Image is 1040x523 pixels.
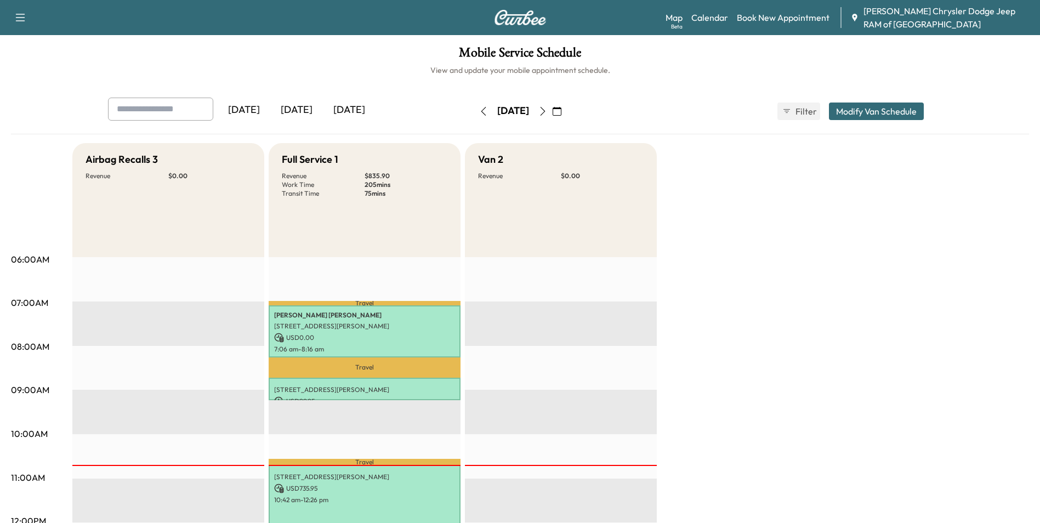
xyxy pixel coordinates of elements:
span: [PERSON_NAME] Chrysler Dodge Jeep RAM of [GEOGRAPHIC_DATA] [863,4,1031,31]
p: Travel [269,357,461,378]
span: Filter [795,105,815,118]
div: [DATE] [218,98,270,123]
p: 06:00AM [11,253,49,266]
p: $ 835.90 [365,172,447,180]
button: Modify Van Schedule [829,103,924,120]
div: [DATE] [270,98,323,123]
p: $ 0.00 [168,172,251,180]
p: 205 mins [365,180,447,189]
p: [STREET_ADDRESS][PERSON_NAME] [274,322,455,331]
p: Travel [269,459,461,465]
button: Filter [777,103,820,120]
p: Transit Time [282,189,365,198]
p: 10:42 am - 12:26 pm [274,496,455,504]
p: USD 99.95 [274,396,455,406]
p: [STREET_ADDRESS][PERSON_NAME] [274,385,455,394]
p: USD 0.00 [274,333,455,343]
p: [STREET_ADDRESS][PERSON_NAME] [274,473,455,481]
p: [PERSON_NAME] [PERSON_NAME] [274,311,455,320]
p: Revenue [86,172,168,180]
h5: Airbag Recalls 3 [86,152,158,167]
h5: Full Service 1 [282,152,338,167]
div: Beta [671,22,683,31]
p: 10:00AM [11,427,48,440]
p: $ 0.00 [561,172,644,180]
p: Work Time [282,180,365,189]
h5: Van 2 [478,152,503,167]
p: 7:06 am - 8:16 am [274,345,455,354]
div: [DATE] [497,104,529,118]
p: 09:00AM [11,383,49,396]
p: 11:00AM [11,471,45,484]
p: 08:00AM [11,340,49,353]
h6: View and update your mobile appointment schedule. [11,65,1029,76]
a: Calendar [691,11,728,24]
p: Revenue [282,172,365,180]
p: 75 mins [365,189,447,198]
p: Revenue [478,172,561,180]
div: [DATE] [323,98,376,123]
p: 07:00AM [11,296,48,309]
img: Curbee Logo [494,10,547,25]
a: MapBeta [666,11,683,24]
a: Book New Appointment [737,11,829,24]
p: USD 735.95 [274,484,455,493]
p: Travel [269,301,461,305]
h1: Mobile Service Schedule [11,46,1029,65]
